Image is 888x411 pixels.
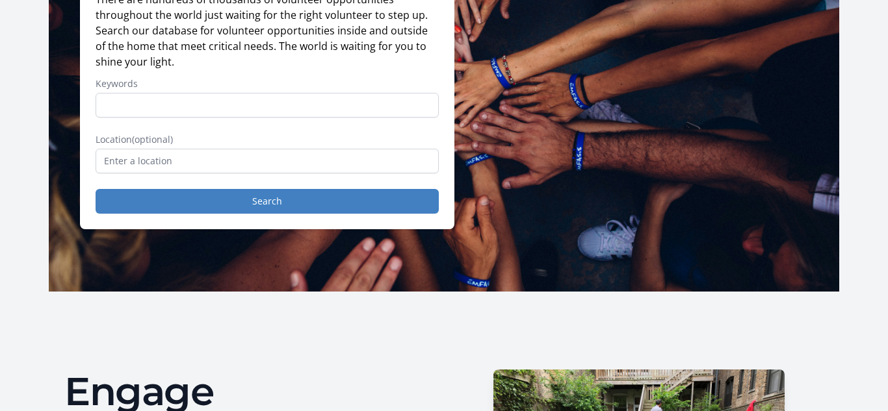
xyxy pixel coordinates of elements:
h2: Engage [64,372,434,411]
label: Location [96,133,439,146]
button: Search [96,189,439,214]
label: Keywords [96,77,439,90]
input: Enter a location [96,149,439,173]
span: (optional) [132,133,173,145]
